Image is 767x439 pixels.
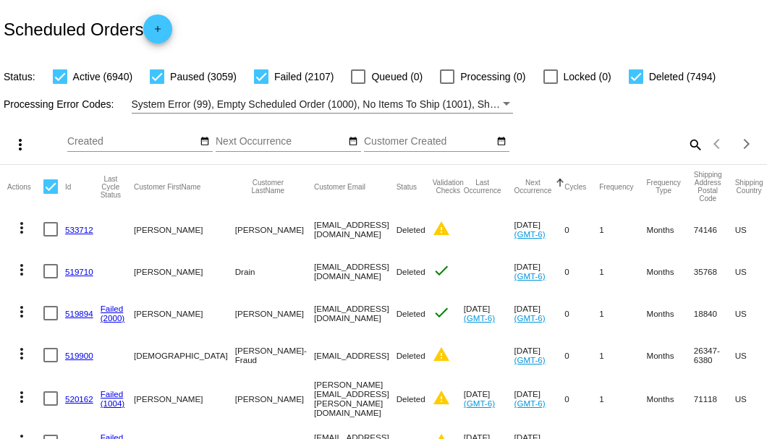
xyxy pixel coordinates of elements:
[464,376,514,421] mat-cell: [DATE]
[4,14,172,43] h2: Scheduled Orders
[73,68,132,85] span: Active (6940)
[433,262,450,279] mat-icon: check
[314,376,397,421] mat-cell: [PERSON_NAME][EMAIL_ADDRESS][PERSON_NAME][DOMAIN_NAME]
[13,303,30,320] mat-icon: more_vert
[65,225,93,234] a: 533712
[314,334,397,376] mat-cell: [EMAIL_ADDRESS]
[397,309,425,318] span: Deleted
[646,334,693,376] mat-cell: Months
[694,208,735,250] mat-cell: 74146
[397,351,425,360] span: Deleted
[599,182,633,191] button: Change sorting for Frequency
[235,292,314,334] mat-cell: [PERSON_NAME]
[235,334,314,376] mat-cell: [PERSON_NAME]- Fraud
[564,376,599,421] mat-cell: 0
[564,250,599,292] mat-cell: 0
[314,182,365,191] button: Change sorting for CustomerEmail
[694,376,735,421] mat-cell: 71118
[646,292,693,334] mat-cell: Months
[599,208,646,250] mat-cell: 1
[200,136,210,148] mat-icon: date_range
[496,136,507,148] mat-icon: date_range
[694,292,735,334] mat-cell: 18840
[7,165,43,208] mat-header-cell: Actions
[134,376,235,421] mat-cell: [PERSON_NAME]
[314,292,397,334] mat-cell: [EMAIL_ADDRESS][DOMAIN_NAME]
[514,179,552,195] button: Change sorting for NextOccurrenceUtc
[101,313,125,323] a: (2000)
[460,68,525,85] span: Processing (0)
[12,136,29,153] mat-icon: more_vert
[397,394,425,404] span: Deleted
[170,68,237,85] span: Paused (3059)
[514,292,565,334] mat-cell: [DATE]
[134,292,235,334] mat-cell: [PERSON_NAME]
[4,98,114,110] span: Processing Error Codes:
[132,95,514,114] mat-select: Filter by Processing Error Codes
[694,334,735,376] mat-cell: 26347-6380
[364,136,494,148] input: Customer Created
[13,219,30,236] mat-icon: more_vert
[371,68,423,85] span: Queued (0)
[514,334,565,376] mat-cell: [DATE]
[348,136,358,148] mat-icon: date_range
[732,129,761,158] button: Next page
[464,313,495,323] a: (GMT-6)
[464,398,495,408] a: (GMT-6)
[514,250,565,292] mat-cell: [DATE]
[564,208,599,250] mat-cell: 0
[134,250,235,292] mat-cell: [PERSON_NAME]
[433,165,464,208] mat-header-cell: Validation Checks
[599,250,646,292] mat-cell: 1
[694,171,722,203] button: Change sorting for ShippingPostcode
[101,398,125,408] a: (1004)
[314,250,397,292] mat-cell: [EMAIL_ADDRESS][DOMAIN_NAME]
[599,334,646,376] mat-cell: 1
[646,376,693,421] mat-cell: Months
[703,129,732,158] button: Previous page
[564,334,599,376] mat-cell: 0
[397,225,425,234] span: Deleted
[599,376,646,421] mat-cell: 1
[134,182,200,191] button: Change sorting for CustomerFirstName
[433,346,450,363] mat-icon: warning
[134,334,235,376] mat-cell: [DEMOGRAPHIC_DATA]
[646,179,680,195] button: Change sorting for FrequencyType
[735,179,763,195] button: Change sorting for ShippingCountry
[235,376,314,421] mat-cell: [PERSON_NAME]
[464,179,501,195] button: Change sorting for LastOccurrenceUtc
[564,182,586,191] button: Change sorting for Cycles
[646,250,693,292] mat-cell: Months
[686,133,703,155] mat-icon: search
[149,24,166,41] mat-icon: add
[397,182,417,191] button: Change sorting for Status
[514,313,546,323] a: (GMT-6)
[514,271,546,281] a: (GMT-6)
[13,345,30,362] mat-icon: more_vert
[433,389,450,406] mat-icon: warning
[13,261,30,278] mat-icon: more_vert
[649,68,716,85] span: Deleted (7494)
[235,208,314,250] mat-cell: [PERSON_NAME]
[694,250,735,292] mat-cell: 35768
[514,355,546,365] a: (GMT-6)
[235,250,314,292] mat-cell: Drain
[65,351,93,360] a: 519900
[397,267,425,276] span: Deleted
[564,292,599,334] mat-cell: 0
[599,292,646,334] mat-cell: 1
[216,136,346,148] input: Next Occurrence
[65,394,93,404] a: 520162
[464,292,514,334] mat-cell: [DATE]
[65,267,93,276] a: 519710
[514,229,546,239] a: (GMT-6)
[4,71,35,82] span: Status:
[514,208,565,250] mat-cell: [DATE]
[274,68,334,85] span: Failed (2107)
[646,208,693,250] mat-cell: Months
[134,208,235,250] mat-cell: [PERSON_NAME]
[433,220,450,237] mat-icon: warning
[235,179,301,195] button: Change sorting for CustomerLastName
[101,304,124,313] a: Failed
[514,376,565,421] mat-cell: [DATE]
